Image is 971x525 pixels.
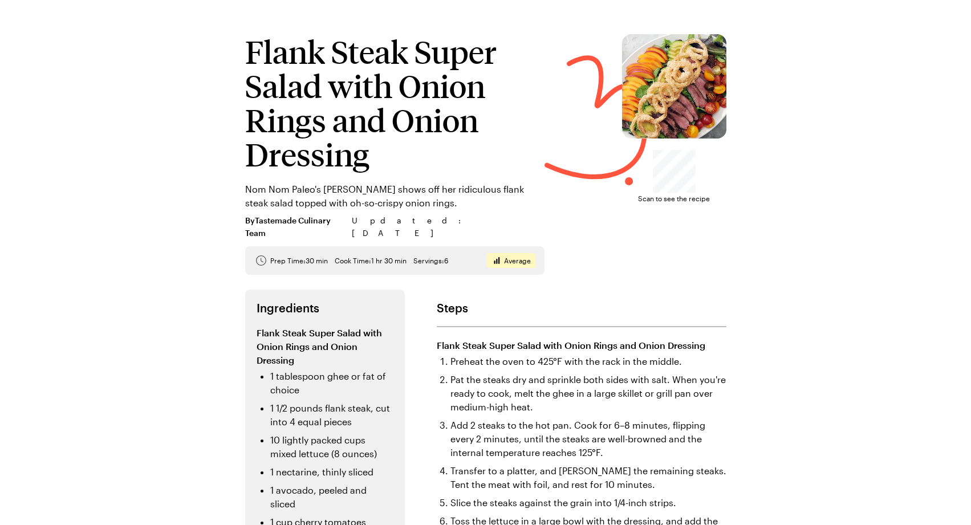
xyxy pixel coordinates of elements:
span: Updated : [DATE] [352,214,545,239]
span: Prep Time: 30 min [270,256,328,265]
p: Nom Nom Paleo's [PERSON_NAME] shows off her ridiculous flank steak salad topped with oh-so-crispy... [245,182,545,210]
h3: Flank Steak Super Salad with Onion Rings and Onion Dressing [257,326,393,367]
li: Preheat the oven to 425°F with the rack in the middle. [450,355,726,368]
li: 1 nectarine, thinly sliced [270,465,393,479]
li: Pat the steaks dry and sprinkle both sides with salt. When you're ready to cook, melt the ghee in... [450,373,726,414]
li: Add 2 steaks to the hot pan. Cook for 6–8 minutes, flipping every 2 minutes, until the steaks are... [450,418,726,459]
span: By Tastemade Culinary Team [245,214,345,239]
li: 1 tablespoon ghee or fat of choice [270,369,393,397]
h2: Steps [437,301,726,315]
li: Transfer to a platter, and [PERSON_NAME] the remaining steaks. Tent the meat with foil, and rest ... [450,464,726,491]
h1: Flank Steak Super Salad with Onion Rings and Onion Dressing [245,34,545,171]
li: 1 avocado, peeled and sliced [270,483,393,511]
li: 1 1/2 pounds flank steak, cut into 4 equal pieces [270,401,393,429]
h2: Ingredients [257,301,393,315]
img: Flank Steak Super Salad with Onion Rings and Onion Dressing [622,34,726,139]
span: Average [504,256,531,265]
span: Cook Time: 1 hr 30 min [335,256,407,265]
span: Scan to see the recipe [638,193,710,204]
span: Servings: 6 [413,256,448,265]
li: 10 lightly packed cups mixed lettuce (8 ounces) [270,433,393,461]
h3: Flank Steak Super Salad with Onion Rings and Onion Dressing [437,339,726,352]
li: Slice the steaks against the grain into 1/4-inch strips. [450,496,726,510]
